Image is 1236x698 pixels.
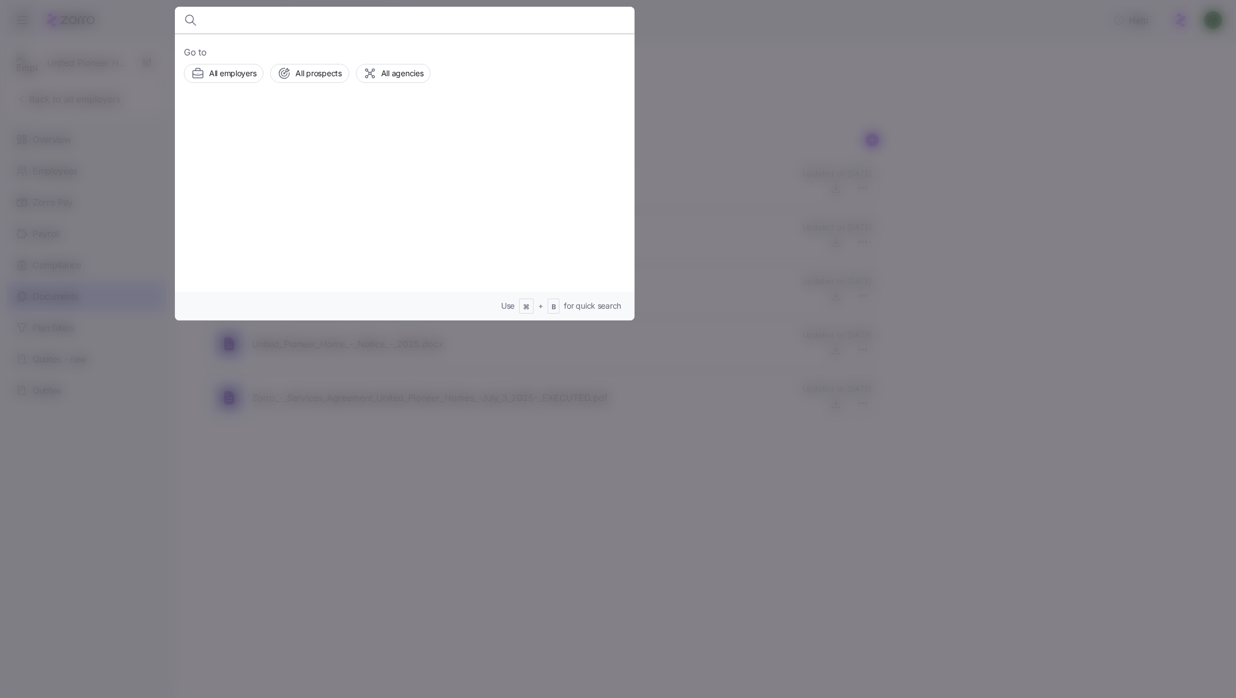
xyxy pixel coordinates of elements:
[538,300,543,311] span: +
[356,64,431,83] button: All agencies
[552,303,556,312] span: B
[209,68,256,79] span: All employers
[184,64,263,83] button: All employers
[381,68,424,79] span: All agencies
[523,303,530,312] span: ⌘
[501,300,515,311] span: Use
[184,45,626,59] span: Go to
[270,64,349,83] button: All prospects
[564,300,621,311] span: for quick search
[295,68,341,79] span: All prospects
